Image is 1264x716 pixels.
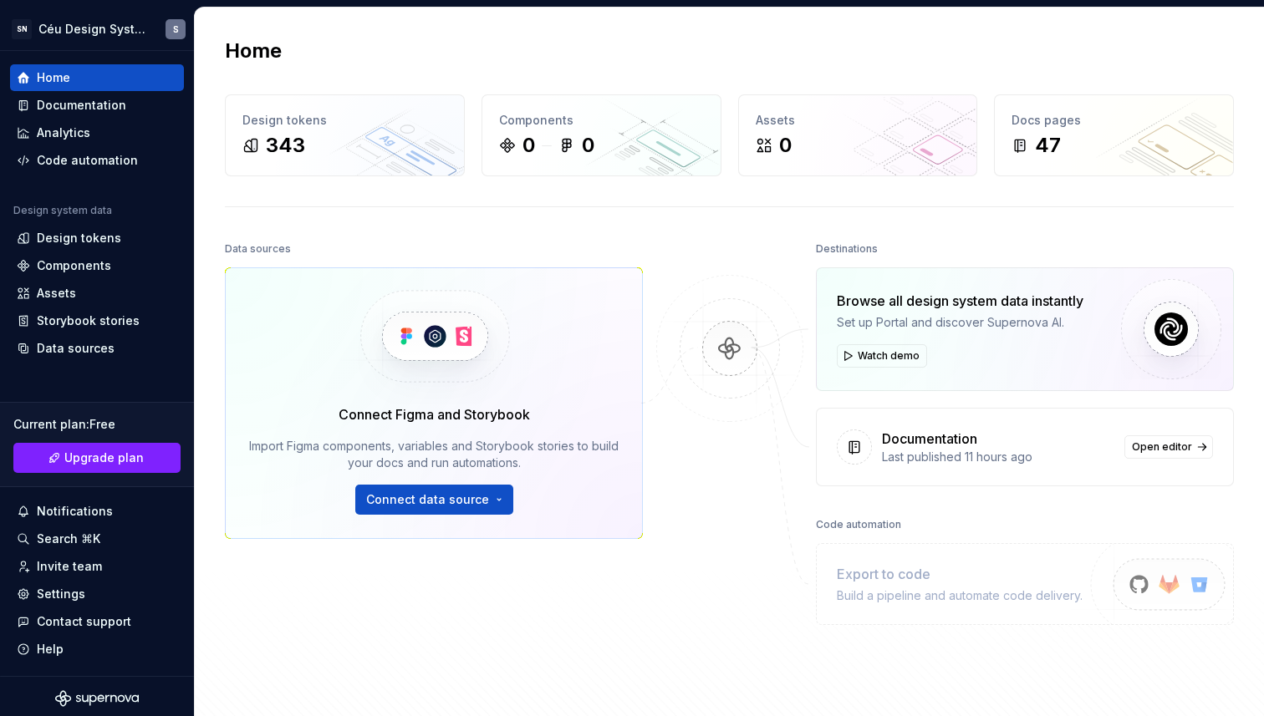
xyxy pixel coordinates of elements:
a: Code automation [10,147,184,174]
a: Design tokens [10,225,184,251]
div: Last published 11 hours ago [882,449,1114,465]
div: 343 [266,132,305,159]
div: Home [37,69,70,86]
div: Destinations [816,237,878,261]
div: Components [499,112,704,129]
a: Assets [10,280,184,307]
div: Assets [756,112,961,129]
button: Help [10,636,184,663]
div: Build a pipeline and automate code delivery. [837,587,1083,604]
a: Assets0 [738,94,978,176]
div: Connect Figma and Storybook [339,404,530,424]
div: Components [37,257,111,274]
div: Notifications [37,503,113,520]
button: Notifications [10,498,184,525]
button: SNCéu Design SystemS [3,11,191,47]
a: Components [10,252,184,279]
a: Data sources [10,335,184,362]
span: Open editor [1132,440,1192,454]
div: Design tokens [37,230,121,246]
a: Docs pages47 [994,94,1234,176]
div: Set up Portal and discover Supernova AI. [837,314,1083,331]
div: Céu Design System [38,21,145,38]
a: Upgrade plan [13,443,181,473]
div: Assets [37,285,76,302]
a: Settings [10,581,184,607]
span: Watch demo [858,349,920,363]
div: Storybook stories [37,312,140,329]
div: Code automation [37,152,138,169]
svg: Supernova Logo [55,690,139,707]
div: Import Figma components, variables and Storybook stories to build your docs and run automations. [249,438,619,471]
div: Analytics [37,124,90,141]
div: Browse all design system data instantly [837,291,1083,311]
span: Connect data source [366,491,489,508]
div: Design tokens [242,112,447,129]
div: Data sources [37,340,115,357]
button: Watch demo [837,344,927,368]
div: Invite team [37,558,102,575]
button: Search ⌘K [10,526,184,552]
a: Invite team [10,553,184,580]
div: Documentation [882,429,977,449]
div: Data sources [225,237,291,261]
div: Settings [37,586,85,602]
div: 47 [1035,132,1061,159]
div: 0 [582,132,594,159]
div: Search ⌘K [37,531,100,547]
span: Upgrade plan [64,449,144,466]
div: Export to code [837,564,1083,584]
div: Design system data [13,204,112,217]
div: SN [12,19,32,39]
a: Analytics [10,119,184,146]
div: S [173,23,179,36]
a: Design tokens343 [225,94,465,176]
a: Storybook stories [10,307,184,334]
div: Help [37,641,64,658]
a: Components00 [482,94,721,176]
button: Contact support [10,608,184,635]
h2: Home [225,38,282,64]
a: Documentation [10,92,184,119]
div: Docs pages [1012,112,1216,129]
div: 0 [522,132,535,159]
div: Documentation [37,97,126,114]
div: 0 [779,132,792,159]
a: Home [10,64,184,91]
a: Open editor [1124,435,1213,459]
div: Contact support [37,613,131,630]
div: Current plan : Free [13,416,181,433]
div: Code automation [816,513,901,536]
button: Connect data source [355,485,513,515]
